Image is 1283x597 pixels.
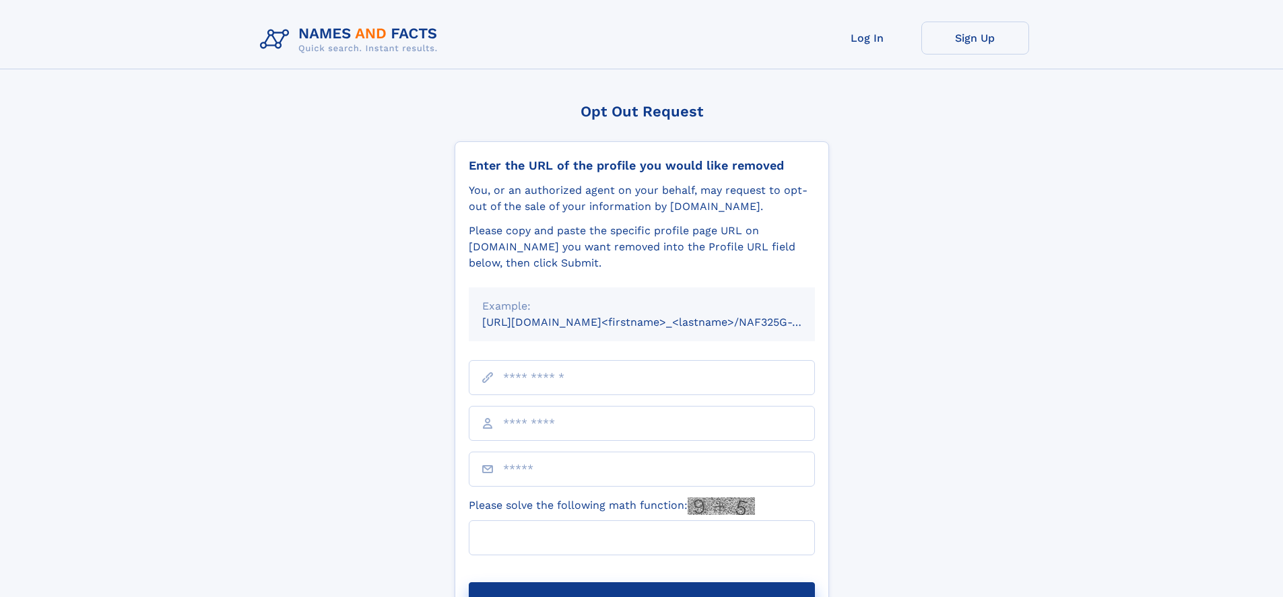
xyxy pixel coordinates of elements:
[255,22,449,58] img: Logo Names and Facts
[469,182,815,215] div: You, or an authorized agent on your behalf, may request to opt-out of the sale of your informatio...
[469,223,815,271] div: Please copy and paste the specific profile page URL on [DOMAIN_NAME] you want removed into the Pr...
[482,316,841,328] small: [URL][DOMAIN_NAME]<firstname>_<lastname>/NAF325G-xxxxxxxx
[814,22,921,55] a: Log In
[455,103,829,120] div: Opt Out Request
[469,158,815,173] div: Enter the URL of the profile you would like removed
[482,298,801,314] div: Example:
[469,497,755,515] label: Please solve the following math function:
[921,22,1029,55] a: Sign Up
